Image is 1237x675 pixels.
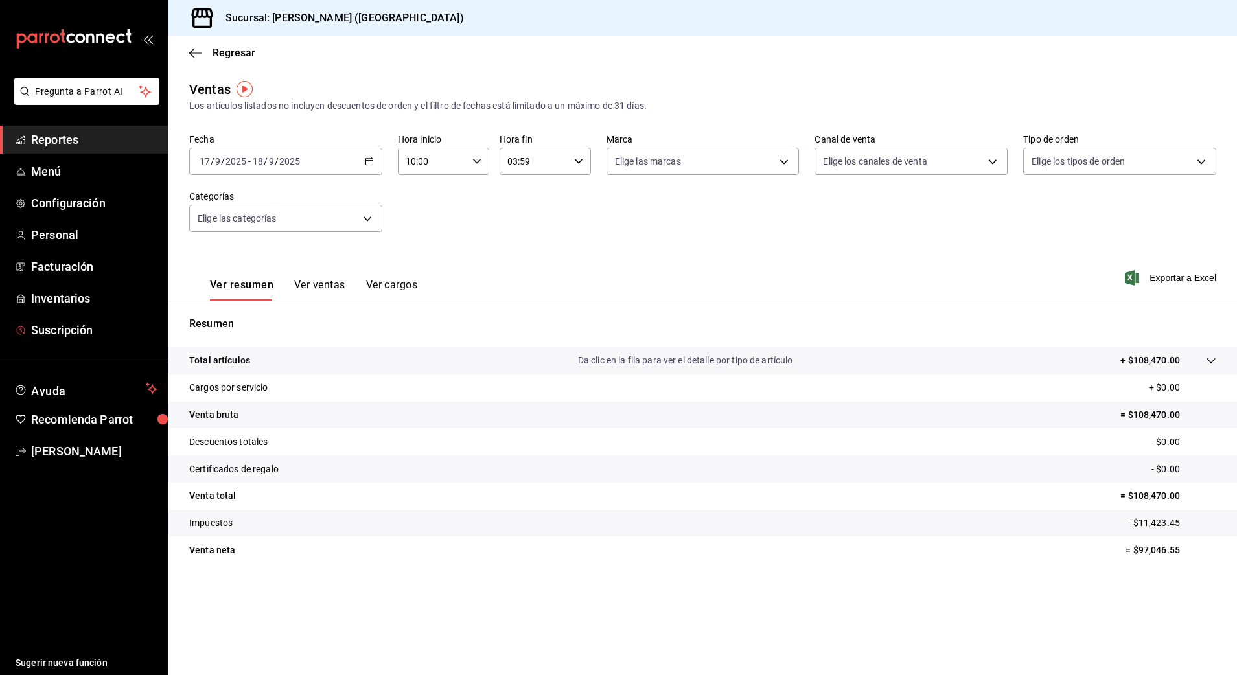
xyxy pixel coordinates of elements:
[237,81,253,97] img: Tooltip marker
[31,194,157,212] span: Configuración
[14,78,159,105] button: Pregunta a Parrot AI
[815,135,1008,144] label: Canal de venta
[35,85,139,98] span: Pregunta a Parrot AI
[279,156,301,166] input: ----
[1023,135,1216,144] label: Tipo de orden
[1128,516,1216,530] p: - $11,423.45
[1120,354,1180,367] p: + $108,470.00
[31,381,141,396] span: Ayuda
[607,135,800,144] label: Marca
[9,94,159,108] a: Pregunta a Parrot AI
[189,47,255,59] button: Regresar
[189,316,1216,332] p: Resumen
[294,279,345,301] button: Ver ventas
[189,435,268,449] p: Descuentos totales
[189,489,236,503] p: Venta total
[264,156,268,166] span: /
[189,381,268,395] p: Cargos por servicio
[31,163,157,180] span: Menú
[268,156,275,166] input: --
[221,156,225,166] span: /
[225,156,247,166] input: ----
[31,321,157,339] span: Suscripción
[189,463,279,476] p: Certificados de regalo
[189,516,233,530] p: Impuestos
[31,258,157,275] span: Facturación
[189,192,382,201] label: Categorías
[210,279,273,301] button: Ver resumen
[1120,489,1216,503] p: = $108,470.00
[398,135,489,144] label: Hora inicio
[213,47,255,59] span: Regresar
[189,80,231,99] div: Ventas
[1151,435,1216,449] p: - $0.00
[31,411,157,428] span: Recomienda Parrot
[215,10,464,26] h3: Sucursal: [PERSON_NAME] ([GEOGRAPHIC_DATA])
[210,279,417,301] div: navigation tabs
[248,156,251,166] span: -
[1151,463,1216,476] p: - $0.00
[31,226,157,244] span: Personal
[1126,543,1216,557] p: = $97,046.55
[189,543,235,557] p: Venta neta
[31,290,157,307] span: Inventarios
[275,156,279,166] span: /
[31,442,157,460] span: [PERSON_NAME]
[199,156,211,166] input: --
[31,131,157,148] span: Reportes
[214,156,221,166] input: --
[189,135,382,144] label: Fecha
[823,155,927,168] span: Elige los canales de venta
[198,212,277,225] span: Elige las categorías
[1127,270,1216,286] button: Exportar a Excel
[1149,381,1216,395] p: + $0.00
[211,156,214,166] span: /
[143,34,153,44] button: open_drawer_menu
[189,99,1216,113] div: Los artículos listados no incluyen descuentos de orden y el filtro de fechas está limitado a un m...
[252,156,264,166] input: --
[189,354,250,367] p: Total artículos
[1032,155,1125,168] span: Elige los tipos de orden
[189,408,238,422] p: Venta bruta
[366,279,418,301] button: Ver cargos
[615,155,681,168] span: Elige las marcas
[578,354,793,367] p: Da clic en la fila para ver el detalle por tipo de artículo
[1120,408,1216,422] p: = $108,470.00
[500,135,591,144] label: Hora fin
[16,656,157,670] span: Sugerir nueva función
